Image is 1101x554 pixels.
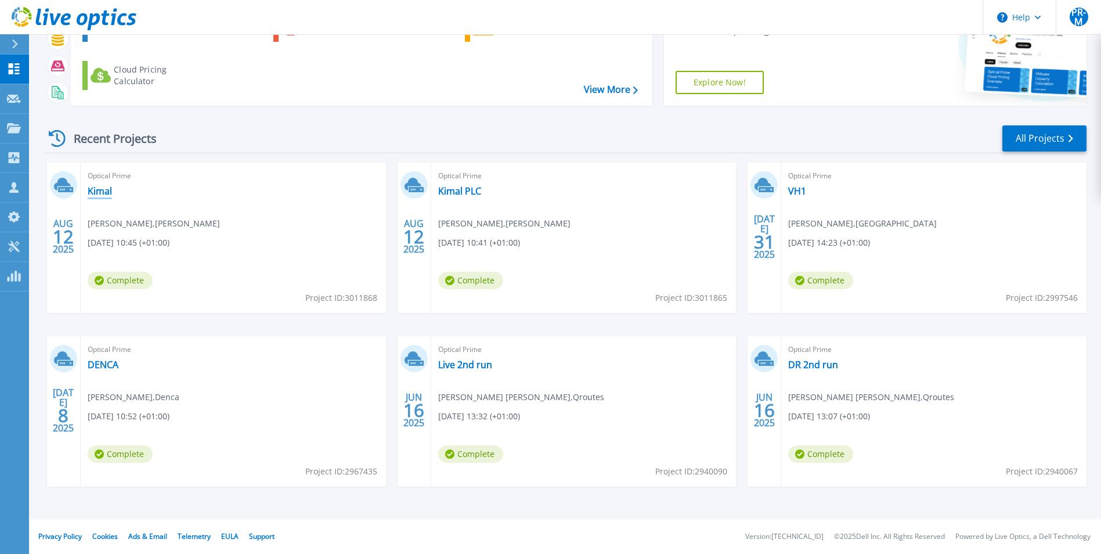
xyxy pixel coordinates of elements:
span: Project ID: 2997546 [1006,292,1078,304]
span: Complete [438,272,503,289]
span: 31 [754,237,775,247]
div: AUG 2025 [403,215,425,258]
div: [DATE] 2025 [52,389,74,431]
span: [DATE] 10:45 (+01:00) [88,236,169,249]
div: [DATE] 2025 [753,215,775,258]
span: PR-M [1070,8,1088,26]
div: JUN 2025 [753,389,775,431]
div: Recent Projects [45,124,172,153]
a: EULA [221,531,239,541]
a: VH1 [788,185,806,197]
span: Optical Prime [438,170,730,182]
a: Support [249,531,275,541]
span: [PERSON_NAME] , Denca [88,391,179,404]
span: Optical Prime [88,170,379,182]
span: Complete [88,272,153,289]
span: Project ID: 2940067 [1006,465,1078,478]
a: Live 2nd run [438,359,492,370]
span: [DATE] 10:52 (+01:00) [88,410,169,423]
a: Cookies [92,531,118,541]
div: JUN 2025 [403,389,425,431]
span: Optical Prime [88,343,379,356]
a: Kimal [88,185,112,197]
span: 12 [53,232,74,242]
div: AUG 2025 [52,215,74,258]
a: Cloud Pricing Calculator [82,61,212,90]
a: Telemetry [178,531,211,541]
a: View More [584,84,638,95]
span: 8 [58,411,68,420]
span: Complete [88,445,153,463]
span: [DATE] 13:07 (+01:00) [788,410,870,423]
div: Cloud Pricing Calculator [114,64,207,87]
span: [DATE] 13:32 (+01:00) [438,410,520,423]
span: 16 [403,405,424,415]
span: [PERSON_NAME] , [PERSON_NAME] [88,217,220,230]
li: Version: [TECHNICAL_ID] [745,533,824,541]
span: [DATE] 10:41 (+01:00) [438,236,520,249]
a: All Projects [1002,125,1086,152]
a: Ads & Email [128,531,167,541]
span: Project ID: 2967435 [305,465,377,478]
a: DR 2nd run [788,359,838,370]
span: [PERSON_NAME] [PERSON_NAME] , Qroutes [788,391,954,404]
span: Complete [438,445,503,463]
span: [PERSON_NAME] , [PERSON_NAME] [438,217,571,230]
a: Privacy Policy [38,531,82,541]
span: 12 [403,232,424,242]
span: Complete [788,272,853,289]
span: Project ID: 3011868 [305,292,377,304]
a: DENCA [88,359,118,370]
a: Explore Now! [676,71,764,94]
li: Powered by Live Optics, a Dell Technology [955,533,1091,541]
span: [DATE] 14:23 (+01:00) [788,236,870,249]
span: Project ID: 3011865 [655,292,727,304]
a: Kimal PLC [438,185,481,197]
span: Project ID: 2940090 [655,465,727,478]
span: [PERSON_NAME] [PERSON_NAME] , Qroutes [438,391,604,404]
span: Optical Prime [788,170,1080,182]
span: Complete [788,445,853,463]
li: © 2025 Dell Inc. All Rights Reserved [834,533,945,541]
span: [PERSON_NAME] , [GEOGRAPHIC_DATA] [788,217,937,230]
span: Optical Prime [438,343,730,356]
span: 16 [754,405,775,415]
span: Optical Prime [788,343,1080,356]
